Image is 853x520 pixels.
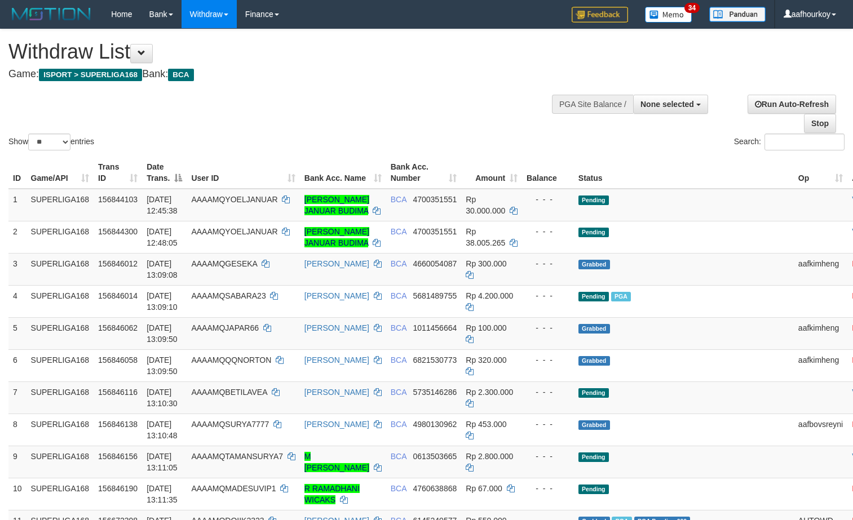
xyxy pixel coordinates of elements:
[191,452,283,461] span: AAAAMQTAMANSURYA7
[168,69,193,81] span: BCA
[8,69,558,80] h4: Game: Bank:
[734,134,845,150] label: Search:
[98,484,138,493] span: 156846190
[578,228,609,237] span: Pending
[386,157,462,189] th: Bank Acc. Number: activate to sort column ascending
[466,227,505,247] span: Rp 38.005.265
[191,355,271,365] span: AAAAMQQQNORTON
[147,420,178,440] span: [DATE] 13:10:48
[413,355,457,365] span: Copy 6821530773 to clipboard
[527,483,569,494] div: - - -
[8,446,26,478] td: 9
[147,323,178,344] span: [DATE] 13:09:50
[142,157,187,189] th: Date Trans.: activate to sort column descending
[391,259,406,268] span: BCA
[709,7,766,22] img: panduan.png
[98,420,138,429] span: 156846138
[8,221,26,253] td: 2
[191,195,277,204] span: AAAAMQYOELJANUAR
[98,452,138,461] span: 156846156
[684,3,700,13] span: 34
[147,452,178,472] span: [DATE] 13:11:05
[527,194,569,205] div: - - -
[98,388,138,397] span: 156846116
[191,291,266,300] span: AAAAMQSABARA23
[552,95,633,114] div: PGA Site Balance /
[28,134,70,150] select: Showentries
[304,195,369,215] a: [PERSON_NAME] JANUAR BUDIMA
[304,355,369,365] a: [PERSON_NAME]
[794,253,847,285] td: aafkimheng
[98,195,138,204] span: 156844103
[304,420,369,429] a: [PERSON_NAME]
[304,323,369,332] a: [PERSON_NAME]
[461,157,522,189] th: Amount: activate to sort column ascending
[304,388,369,397] a: [PERSON_NAME]
[413,259,457,268] span: Copy 4660054087 to clipboard
[98,323,138,332] span: 156846062
[645,7,692,23] img: Button%20Memo.svg
[98,355,138,365] span: 156846058
[187,157,299,189] th: User ID: activate to sort column ascending
[391,452,406,461] span: BCA
[748,95,836,114] a: Run Auto-Refresh
[466,452,513,461] span: Rp 2.800.000
[413,452,457,461] span: Copy 0613503665 to clipboard
[8,381,26,414] td: 7
[527,451,569,462] div: - - -
[8,41,558,63] h1: Withdraw List
[611,292,631,301] span: Marked by aafsoycanthlai
[804,114,836,133] a: Stop
[574,157,794,189] th: Status
[147,388,178,408] span: [DATE] 13:10:30
[527,386,569,398] div: - - -
[147,195,178,215] span: [DATE] 12:45:38
[527,290,569,301] div: - - -
[147,355,178,376] span: [DATE] 13:09:50
[391,484,406,493] span: BCA
[391,195,406,204] span: BCA
[391,323,406,332] span: BCA
[98,259,138,268] span: 156846012
[8,285,26,317] td: 4
[304,452,369,472] a: M [PERSON_NAME]
[578,356,610,366] span: Grabbed
[578,388,609,398] span: Pending
[304,259,369,268] a: [PERSON_NAME]
[527,354,569,366] div: - - -
[300,157,386,189] th: Bank Acc. Name: activate to sort column ascending
[413,420,457,429] span: Copy 4980130962 to clipboard
[8,349,26,381] td: 6
[527,419,569,430] div: - - -
[8,414,26,446] td: 8
[147,227,178,247] span: [DATE] 12:48:05
[26,317,94,349] td: SUPERLIGA168
[413,323,457,332] span: Copy 1011456664 to clipboard
[391,388,406,397] span: BCA
[191,484,276,493] span: AAAAMQMADESUVIP1
[794,349,847,381] td: aafkimheng
[8,157,26,189] th: ID
[794,317,847,349] td: aafkimheng
[191,323,259,332] span: AAAAMQJAPAR66
[527,258,569,269] div: - - -
[8,253,26,285] td: 3
[572,7,628,23] img: Feedback.jpg
[578,485,609,494] span: Pending
[26,446,94,478] td: SUPERLIGA168
[578,292,609,301] span: Pending
[147,484,178,504] span: [DATE] 13:11:35
[413,291,457,300] span: Copy 5681489755 to clipboard
[578,324,610,334] span: Grabbed
[94,157,142,189] th: Trans ID: activate to sort column ascending
[466,291,513,300] span: Rp 4.200.000
[391,227,406,236] span: BCA
[391,291,406,300] span: BCA
[8,317,26,349] td: 5
[98,227,138,236] span: 156844300
[640,100,694,109] span: None selected
[26,253,94,285] td: SUPERLIGA168
[26,349,94,381] td: SUPERLIGA168
[191,259,257,268] span: AAAAMQGESEKA
[794,414,847,446] td: aafbovsreyni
